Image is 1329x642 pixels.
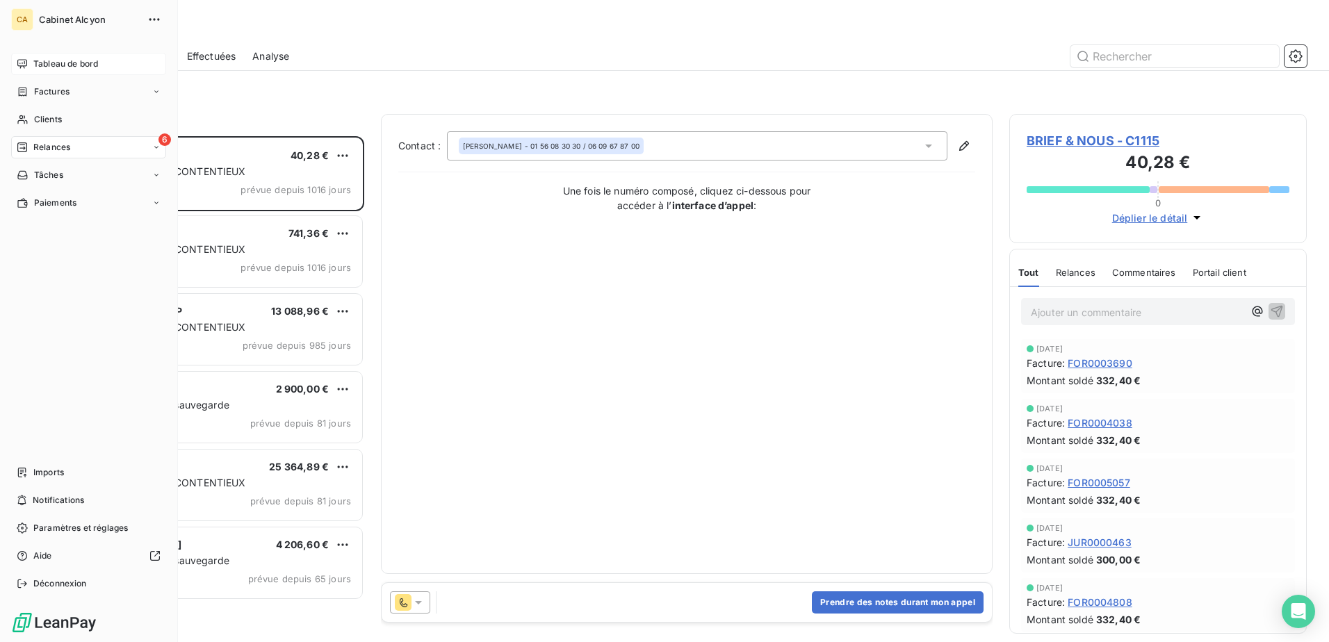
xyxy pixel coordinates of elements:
span: 13 088,96 € [271,305,329,317]
span: Déplier le détail [1112,211,1188,225]
span: JUR0000463 [1068,535,1132,550]
span: Montant soldé [1027,612,1093,627]
span: prévue depuis 1016 jours [240,184,351,195]
span: [PERSON_NAME] [463,141,522,151]
span: [DATE] [1036,345,1063,353]
span: Déconnexion [33,577,87,590]
span: Cabinet Alcyon [39,14,139,25]
span: Montant soldé [1027,552,1093,567]
span: 300,00 € [1096,552,1141,567]
span: Portail client [1193,267,1246,278]
button: Prendre des notes durant mon appel [812,591,984,614]
span: Imports [33,466,64,479]
span: 332,40 € [1096,493,1141,507]
span: Paramètres et réglages [33,522,128,534]
span: 25 364,89 € [269,461,329,472]
span: 741,36 € [288,227,329,239]
span: Montant soldé [1027,493,1093,507]
span: Effectuées [187,49,236,63]
span: FOR0004808 [1068,595,1132,609]
span: prévue depuis 65 jours [248,573,351,584]
span: Montant soldé [1027,433,1093,447]
span: Tâches [34,169,63,181]
span: Plan de relance sauvegarde [99,554,229,566]
label: Contact : [398,139,447,153]
div: - 01 56 08 30 30 / 06 09 67 87 00 [463,141,639,151]
span: Notifications [33,494,84,507]
span: Tableau de bord [33,58,98,70]
div: CA [11,8,33,31]
span: prévue depuis 81 jours [250,418,351,429]
p: Une fois le numéro composé, cliquez ci-dessous pour accéder à l’ : [548,183,826,213]
div: grid [67,136,364,642]
span: Analyse [252,49,289,63]
img: Logo LeanPay [11,611,97,634]
span: Factures [34,85,70,98]
span: Facture : [1027,475,1065,490]
span: prévue depuis 81 jours [250,495,351,507]
span: 332,40 € [1096,612,1141,627]
button: Déplier le détail [1108,210,1209,226]
span: Facture : [1027,415,1065,430]
span: FOR0005057 [1068,475,1130,490]
span: Commentaires [1112,267,1176,278]
span: 2 900,00 € [276,383,329,395]
span: Facture : [1027,595,1065,609]
span: Facture : [1027,356,1065,370]
span: BRIEF & NOUS - C1115 [1027,131,1289,150]
span: 4 206,60 € [276,538,329,550]
span: Montant soldé [1027,373,1093,388]
span: 332,40 € [1096,433,1141,447]
span: Relances [33,141,70,154]
a: Aide [11,545,166,567]
span: Tout [1018,267,1039,278]
span: prévue depuis 1016 jours [240,262,351,273]
span: 332,40 € [1096,373,1141,388]
span: [DATE] [1036,404,1063,413]
span: FOR0003690 [1068,356,1132,370]
span: Paiements [34,197,76,209]
strong: interface d’appel [672,199,754,211]
span: [DATE] [1036,584,1063,592]
h3: 40,28 € [1027,150,1289,178]
input: Rechercher [1070,45,1279,67]
span: Facture : [1027,535,1065,550]
span: prévue depuis 985 jours [243,340,351,351]
span: Aide [33,550,52,562]
span: Relances [1056,267,1095,278]
span: [DATE] [1036,524,1063,532]
span: 6 [158,133,171,146]
span: [DATE] [1036,464,1063,472]
span: 40,28 € [291,149,329,161]
span: FOR0004038 [1068,415,1132,430]
span: Plan de relance sauvegarde [99,399,229,411]
span: 0 [1155,197,1161,208]
span: Clients [34,113,62,126]
div: Open Intercom Messenger [1282,595,1315,628]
